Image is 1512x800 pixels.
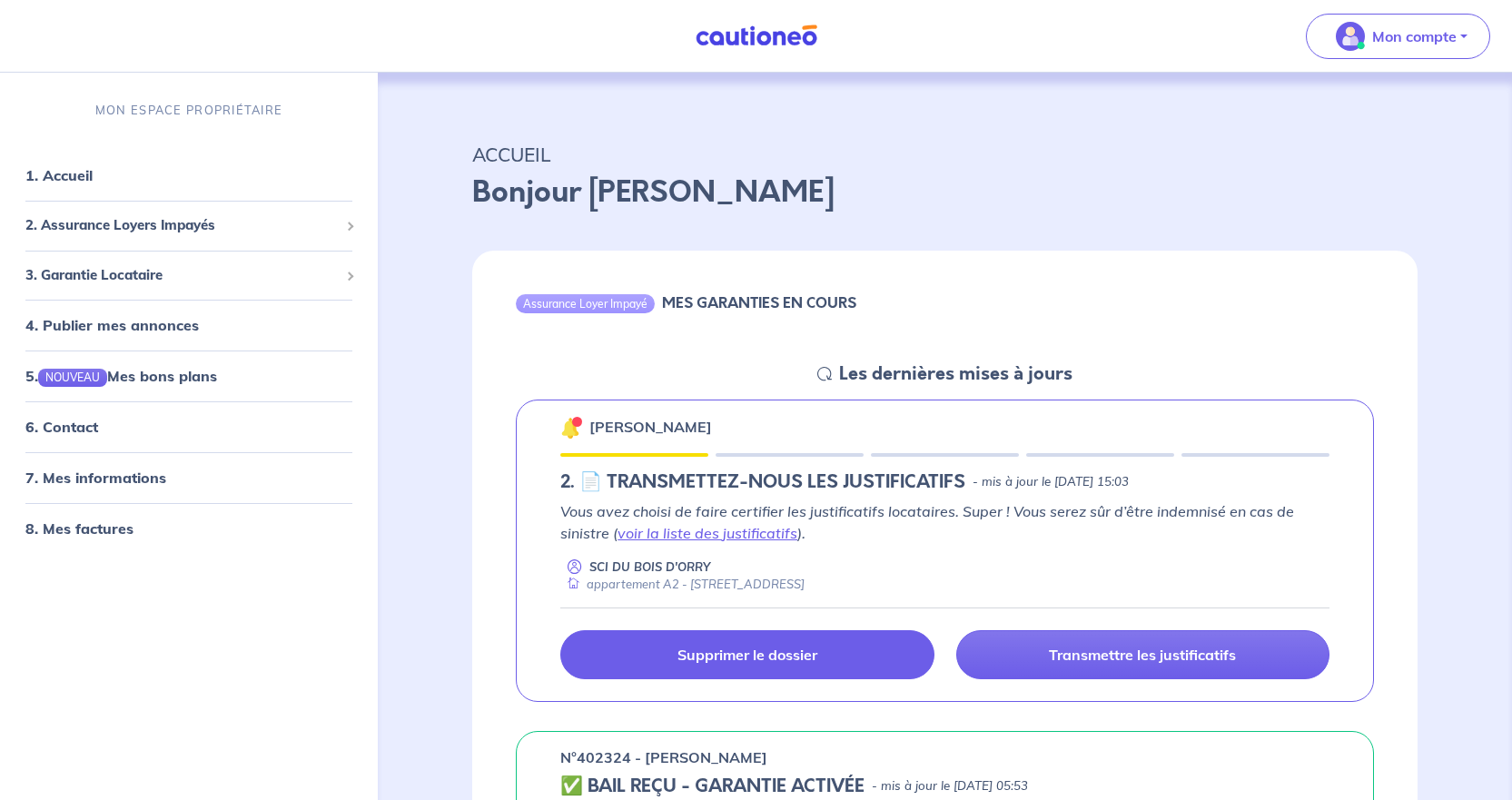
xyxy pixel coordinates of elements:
[25,316,199,334] a: 4. Publier mes annonces
[7,157,371,193] div: 1. Accueil
[472,138,1418,171] p: ACCUEIL
[688,25,825,47] img: Cautioneo
[560,471,965,493] h5: 2.︎ 📄 TRANSMETTEZ-NOUS LES JUSTIFICATIFS
[7,208,371,243] div: 2. Assurance Loyers Impayés
[7,358,371,394] div: 5.NOUVEAUMes bons plans
[25,215,339,236] span: 2. Assurance Loyers Impayés
[662,294,856,311] h6: MES GARANTIES EN COURS
[973,473,1129,491] p: - mis à jour le [DATE] 15:03
[1306,14,1490,59] button: illu_account_valid_menu.svgMon compte
[560,775,1329,797] div: state: CONTRACT-VALIDATED, Context: ,MAYBE-CERTIFICATE,,LESSOR-DOCUMENTS,IS-ODEALIM
[7,459,371,496] div: 7. Mes informations
[560,576,805,593] div: appartement A2 - [STREET_ADDRESS]
[25,367,217,385] a: 5.NOUVEAUMes bons plans
[839,363,1072,385] h5: Les dernières mises à jours
[560,630,934,679] a: Supprimer le dossier
[472,171,1418,214] p: Bonjour [PERSON_NAME]
[7,409,371,445] div: 6. Contact
[95,102,282,119] p: MON ESPACE PROPRIÉTAIRE
[7,258,371,293] div: 3. Garantie Locataire
[25,418,98,436] a: 6. Contact
[589,416,712,438] p: [PERSON_NAME]
[589,558,710,576] p: SCI DU BOIS D'ORRY
[618,524,797,542] a: voir la liste des justificatifs
[560,417,582,439] img: 🔔
[956,630,1329,679] a: Transmettre les justificatifs
[1049,646,1236,664] p: Transmettre les justificatifs
[25,265,339,286] span: 3. Garantie Locataire
[1372,25,1457,47] p: Mon compte
[560,471,1329,493] div: state: DOCUMENTS-IN-PENDING, Context: NEW,CHOOSE-CERTIFICATE,ALONE,LESSOR-DOCUMENTS
[7,307,371,343] div: 4. Publier mes annonces
[25,166,93,184] a: 1. Accueil
[560,500,1329,544] p: Vous avez choisi de faire certifier les justificatifs locataires. Super ! Vous serez sûr d’être i...
[25,519,133,538] a: 8. Mes factures
[516,294,655,312] div: Assurance Loyer Impayé
[560,746,767,768] p: n°402324 - [PERSON_NAME]
[1336,22,1365,51] img: illu_account_valid_menu.svg
[25,469,166,487] a: 7. Mes informations
[560,775,865,797] h5: ✅ BAIL REÇU - GARANTIE ACTIVÉE
[872,777,1028,795] p: - mis à jour le [DATE] 05:53
[7,510,371,547] div: 8. Mes factures
[677,646,817,664] p: Supprimer le dossier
